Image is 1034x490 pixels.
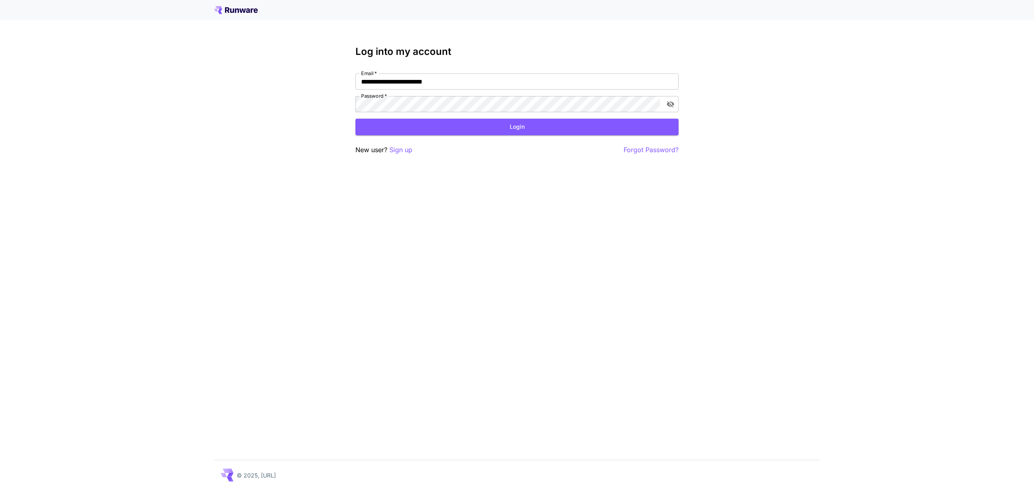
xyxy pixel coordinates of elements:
[355,145,412,155] p: New user?
[355,46,679,57] h3: Log into my account
[355,119,679,135] button: Login
[361,70,377,77] label: Email
[389,145,412,155] button: Sign up
[361,92,387,99] label: Password
[624,145,679,155] button: Forgot Password?
[237,471,276,480] p: © 2025, [URL]
[663,97,678,111] button: toggle password visibility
